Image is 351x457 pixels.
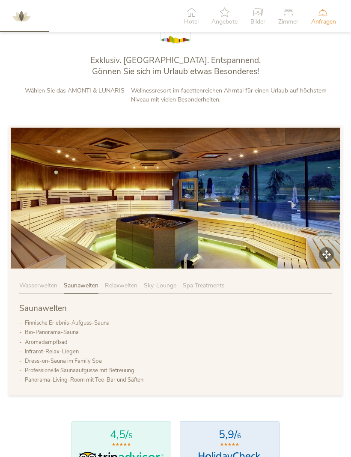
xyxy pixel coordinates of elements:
[144,281,176,290] span: Sky-Lounge
[278,19,298,25] span: Zimmer
[105,281,137,290] span: Relaxwelten
[219,427,237,442] span: 5,9/
[25,328,332,337] li: Bio-Panorama-Sauna
[9,13,34,19] a: AMONTI & LUNARIS Wellnessresort
[183,281,225,290] span: Spa Treatments
[64,281,98,290] span: Saunawelten
[237,432,241,440] span: 6
[184,19,199,25] span: Hotel
[19,281,57,290] span: Wasserwelten
[25,366,332,375] li: Professionelle Saunaaufgüsse mit Betreuung
[92,66,259,77] span: Gönnen Sie sich im Urlaub etwas Besonderes!
[25,356,332,366] li: Dress-on-Sauna im Family Spa
[9,3,34,29] img: AMONTI & LUNARIS Wellnessresort
[110,427,128,442] span: 4,5/
[25,318,332,328] li: Finnische Erlebnis-Aufguss-Sauna
[19,303,67,314] span: Saunawelten
[25,338,332,347] li: Aromadampfbad
[128,432,132,440] span: 5
[211,19,238,25] span: Angebote
[90,55,261,66] span: Exklusiv. [GEOGRAPHIC_DATA]. Entspannend.
[311,19,336,25] span: Anfragen
[250,19,265,25] span: Bilder
[161,21,190,44] img: Südtirol
[17,86,334,104] p: Wählen Sie das AMONTI & LUNARIS – Wellnessresort im facettenreichen Ahrntal für einen Urlaub auf ...
[25,375,332,385] li: Panorama-Living-Room mit Tee-Bar und Säften
[25,347,332,356] li: Infrarot-Relax-Liegen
